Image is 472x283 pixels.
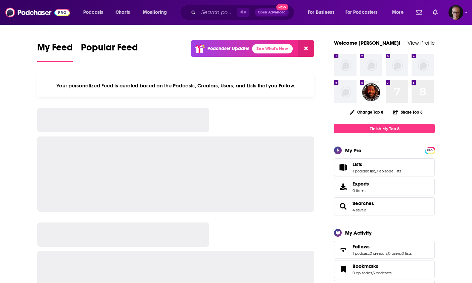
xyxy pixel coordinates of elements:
a: Show notifications dropdown [430,7,440,18]
span: 0 items [352,188,369,193]
a: 1 podcast [352,251,369,256]
a: Exports [334,178,435,196]
img: User Profile [449,5,463,20]
span: More [392,8,404,17]
a: Bookmarks [352,263,391,269]
div: My Activity [345,230,372,236]
a: Welcome [PERSON_NAME]! [334,40,400,46]
div: Search podcasts, credits, & more... [186,5,301,20]
span: , [369,251,370,256]
span: Searches [334,197,435,215]
button: open menu [138,7,176,18]
p: Podchaser Update! [207,46,249,51]
a: 0 episodes [352,271,372,275]
span: Logged in as experts2podcasts [449,5,463,20]
span: Bookmarks [352,263,378,269]
button: Share Top 8 [393,106,423,119]
a: View Profile [408,40,435,46]
img: missing-image.png [334,54,357,76]
span: My Feed [37,42,73,57]
span: PRO [426,148,434,153]
span: Exports [352,181,369,187]
a: 4 saved [352,208,366,212]
a: Searches [336,202,350,211]
a: Finish My Top 8 [334,124,435,133]
span: Exports [336,182,350,192]
button: open menu [79,7,112,18]
img: missing-image.png [412,54,434,76]
div: Your personalized Feed is curated based on the Podcasts, Creators, Users, and Lists that you Follow. [37,74,314,97]
a: Lists [336,163,350,172]
span: New [276,4,288,10]
a: Charts [111,7,134,18]
span: Charts [115,8,130,17]
span: , [372,271,373,275]
button: open menu [341,7,387,18]
span: For Business [308,8,334,17]
span: For Podcasters [345,8,378,17]
img: missing-image.png [360,54,382,76]
img: The Joe Rogan Experience [360,80,382,103]
span: Lists [334,158,435,176]
button: Open AdvancedNew [255,8,289,16]
a: 0 creators [370,251,387,256]
a: Bookmarks [336,265,350,274]
span: , [375,169,376,173]
a: See What's New [252,44,293,53]
a: 1 podcast list [352,169,375,173]
span: Monitoring [143,8,167,17]
a: Lists [352,161,401,167]
a: 0 episode lists [376,169,401,173]
div: My Pro [345,147,362,154]
span: ⌘ K [237,8,249,17]
a: Follows [336,245,350,254]
a: Follows [352,244,412,250]
button: open menu [303,7,343,18]
button: open menu [387,7,412,18]
img: Podchaser - Follow, Share and Rate Podcasts [5,6,70,19]
span: Open Advanced [258,11,286,14]
img: missing-image.png [386,54,408,76]
span: Popular Feed [81,42,138,57]
a: 0 lists [402,251,412,256]
a: 5 podcasts [373,271,391,275]
a: My Feed [37,42,73,62]
button: Show profile menu [449,5,463,20]
input: Search podcasts, credits, & more... [198,7,237,18]
a: PRO [426,148,434,153]
span: , [387,251,388,256]
span: Follows [334,241,435,259]
span: Bookmarks [334,260,435,278]
a: Show notifications dropdown [413,7,425,18]
span: Lists [352,161,362,167]
span: Follows [352,244,370,250]
img: missing-image.png [334,80,357,103]
a: Searches [352,200,374,206]
button: Change Top 8 [346,108,387,116]
a: 0 users [388,251,401,256]
span: Podcasts [83,8,103,17]
a: Popular Feed [81,42,138,62]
